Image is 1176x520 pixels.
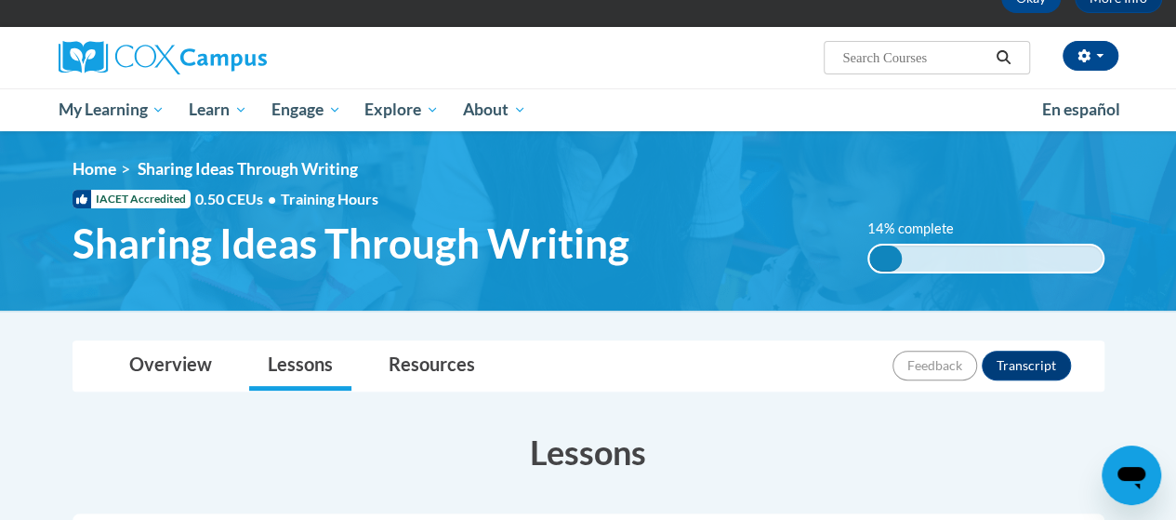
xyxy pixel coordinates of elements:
a: Learn [177,88,259,131]
span: Sharing Ideas Through Writing [138,159,358,179]
a: Lessons [249,341,351,391]
button: Transcript [982,351,1071,380]
span: IACET Accredited [73,190,191,208]
img: Cox Campus [59,41,267,74]
a: Resources [370,341,494,391]
span: Engage [271,99,341,121]
div: 14% complete [869,246,902,272]
h3: Lessons [73,429,1104,475]
a: Overview [111,341,231,391]
a: My Learning [46,88,178,131]
a: Explore [352,88,451,131]
iframe: Button to launch messaging window [1102,446,1161,505]
a: Home [73,159,116,179]
button: Account Settings [1063,41,1118,71]
span: En español [1042,100,1120,119]
span: Learn [189,99,247,121]
div: Main menu [45,88,1132,131]
label: 14% complete [867,219,974,239]
span: About [463,99,526,121]
a: About [451,88,538,131]
span: • [268,190,276,207]
a: Cox Campus [59,41,393,74]
a: En español [1030,90,1132,129]
span: My Learning [58,99,165,121]
span: Sharing Ideas Through Writing [73,219,629,268]
input: Search Courses [840,47,989,69]
span: Training Hours [281,190,378,207]
span: 0.50 CEUs [195,189,281,209]
a: Engage [259,88,353,131]
span: Explore [364,99,439,121]
button: Search [989,47,1017,69]
button: Feedback [892,351,977,380]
